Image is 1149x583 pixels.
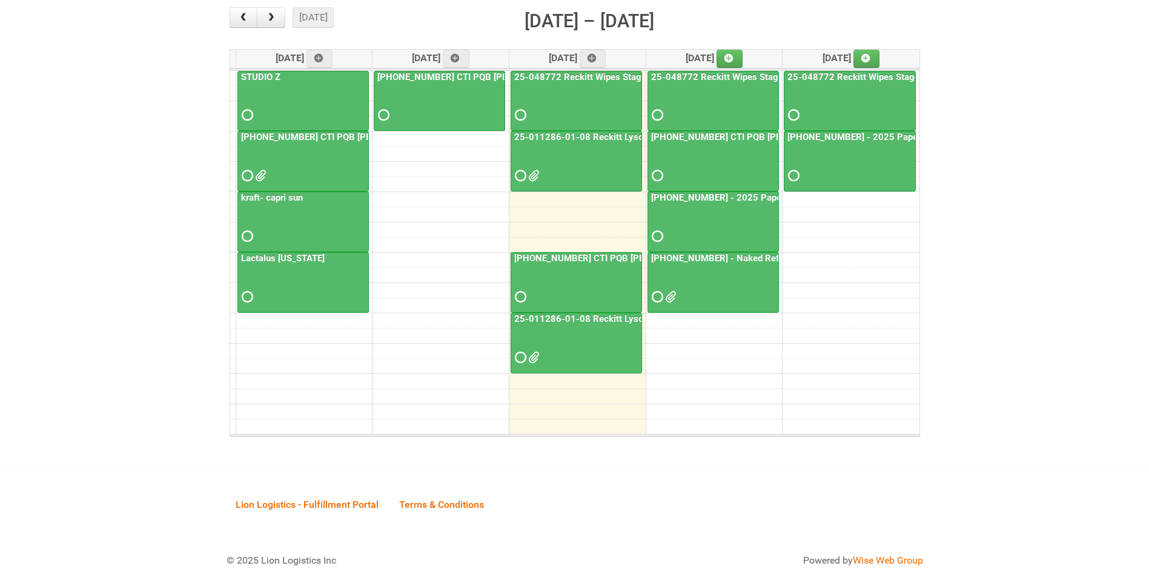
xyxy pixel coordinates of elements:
a: 25-048772 Reckitt Wipes Stage 4 - blinding/labeling day [649,72,887,82]
a: 25-048772 Reckitt Wipes Stage 4 - blinding/labeling day [512,72,750,82]
span: [DATE] [412,52,469,64]
span: Requested [515,353,523,362]
span: [DATE] [686,52,743,64]
span: Requested [515,293,523,301]
a: [PHONE_NUMBER] CTI PQB [PERSON_NAME] Real US - blinding day [375,72,658,82]
a: Add an event [306,50,333,68]
a: [PHONE_NUMBER] - 2025 Paper Towel Landscape - Packing Day [785,132,1055,142]
span: Requested [652,293,660,301]
a: 25-048772 Reckitt Wipes Stage 4 - blinding/labeling day [647,71,779,132]
a: Add an event [853,50,880,68]
button: [DATE] [293,7,334,28]
a: [PHONE_NUMBER] CTI PQB [PERSON_NAME] Real US - blinding day [647,131,779,192]
span: Requested [515,172,523,180]
span: Terms & Conditions [399,499,484,510]
a: [PHONE_NUMBER] CTI PQB [PERSON_NAME] Real US - blinding day [512,253,795,264]
span: Requested [652,111,660,119]
span: [DATE] [549,52,606,64]
span: 25-011286-01-08 Reckitt Lysol Laundry Scented - Lion.xlsx 25-011286-01-08 Reckitt Lysol Laundry S... [528,353,537,362]
span: Requested [652,232,660,241]
span: [DATE] [276,52,333,64]
a: Add an event [580,50,606,68]
span: Requested [788,111,796,119]
span: [DATE] [823,52,880,64]
a: 25-011286-01-08 Reckitt Lysol Laundry Scented [512,313,718,324]
a: [PHONE_NUMBER] CTI PQB [PERSON_NAME] Real US - blinding day [239,132,522,142]
a: STUDIO Z [237,71,369,132]
a: Terms & Conditions [390,485,493,523]
a: 25-048772 Reckitt Wipes Stage 4 - blinding/labeling day [511,71,642,132]
a: kraft- capri sun [237,192,369,252]
a: [PHONE_NUMBER] CTI PQB [PERSON_NAME] Real US - blinding day [649,132,932,142]
a: Wise Web Group [853,555,923,566]
a: kraft- capri sun [239,192,305,203]
span: Requested [242,172,250,180]
a: Lactalus [US_STATE] [239,253,327,264]
a: 25-048772 Reckitt Wipes Stage 4 - blinding/labeling day [785,72,1023,82]
div: Powered by [590,553,923,568]
a: Add an event [443,50,469,68]
span: Requested [788,172,796,180]
span: Requested [242,293,250,301]
a: STUDIO Z [239,72,283,82]
a: [PHONE_NUMBER] - 2025 Paper Towel Landscape - Packing Day [647,192,779,252]
span: Requested [378,111,386,119]
a: Add an event [717,50,743,68]
a: [PHONE_NUMBER] - 2025 Paper Towel Landscape - Packing Day [784,131,916,192]
a: [PHONE_NUMBER] - Naked Reformulation Mailing 3 10/14 [649,253,893,264]
span: Requested [652,172,660,180]
a: Lactalus [US_STATE] [237,252,369,313]
span: Lion Logistics - Fulfillment Portal [236,499,379,510]
span: Requested [242,111,250,119]
a: 25-011286-01-08 Reckitt Lysol Laundry Scented [511,313,642,373]
h2: [DATE] – [DATE] [525,7,654,35]
span: Front Label KRAFT batch 2 (02.26.26) - code AZ05 use 2nd.docx Front Label KRAFT batch 2 (02.26.26... [255,172,263,180]
a: 25-048772 Reckitt Wipes Stage 4 - blinding/labeling day [784,71,916,132]
span: Requested [242,232,250,241]
a: [PHONE_NUMBER] CTI PQB [PERSON_NAME] Real US - blinding day [511,252,642,313]
a: [PHONE_NUMBER] CTI PQB [PERSON_NAME] Real US - blinding day [374,71,505,132]
span: Naked Mailing 3 Labels - Lion.xlsx MOR_M3.xlsm [665,293,674,301]
span: Requested [515,111,523,119]
a: [PHONE_NUMBER] - 2025 Paper Towel Landscape - Packing Day [649,192,918,203]
a: [PHONE_NUMBER] CTI PQB [PERSON_NAME] Real US - blinding day [237,131,369,192]
a: 25-011286-01-08 Reckitt Lysol Laundry Scented - photos for QC [512,132,781,142]
span: GROUP 1002 (2).jpg GROUP 1002 (2)-BACK.jpg GROUP 1002 (3).jpg GROUP 1002 (3)-BACK.jpg [528,172,537,180]
a: [PHONE_NUMBER] - Naked Reformulation Mailing 3 10/14 [647,252,779,313]
div: © 2025 Lion Logistics Inc [217,544,569,577]
a: 25-011286-01-08 Reckitt Lysol Laundry Scented - photos for QC [511,131,642,192]
a: Lion Logistics - Fulfillment Portal [227,485,388,523]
